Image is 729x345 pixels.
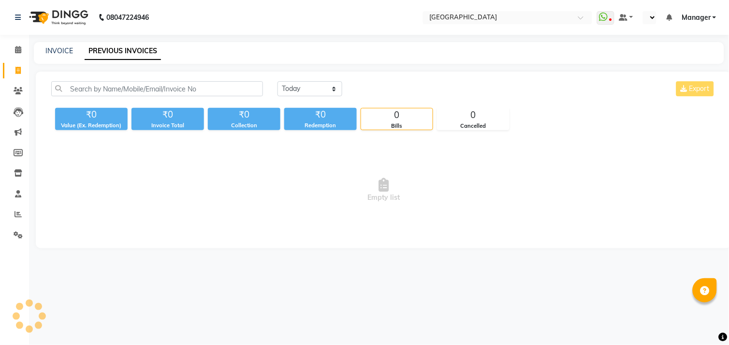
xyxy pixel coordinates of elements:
[106,4,149,31] b: 08047224946
[284,108,357,121] div: ₹0
[51,142,716,239] span: Empty list
[55,108,128,121] div: ₹0
[25,4,91,31] img: logo
[131,108,204,121] div: ₹0
[361,108,433,122] div: 0
[51,81,263,96] input: Search by Name/Mobile/Email/Invoice No
[361,122,433,130] div: Bills
[85,43,161,60] a: PREVIOUS INVOICES
[55,121,128,130] div: Value (Ex. Redemption)
[131,121,204,130] div: Invoice Total
[437,122,509,130] div: Cancelled
[208,108,280,121] div: ₹0
[45,46,73,55] a: INVOICE
[284,121,357,130] div: Redemption
[208,121,280,130] div: Collection
[437,108,509,122] div: 0
[682,13,711,23] span: Manager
